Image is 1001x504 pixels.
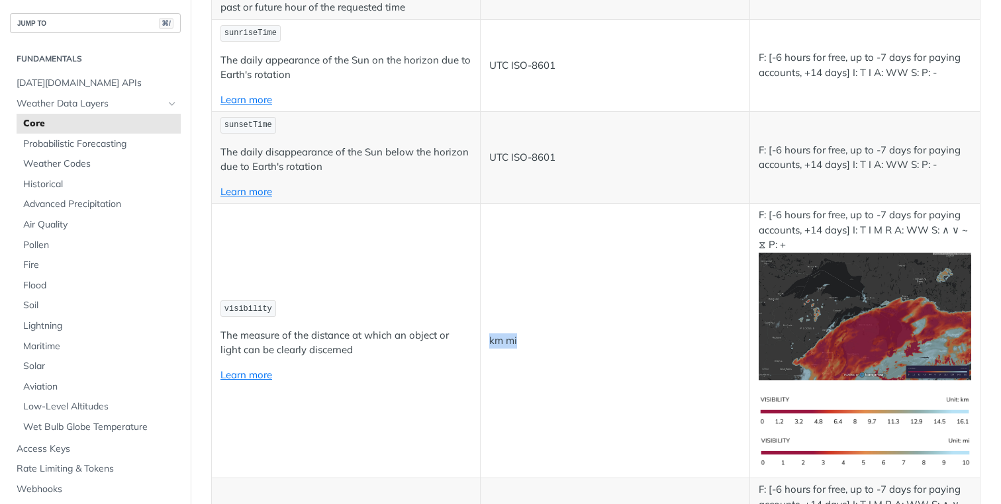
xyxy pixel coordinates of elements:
p: The daily disappearance of the Sun below the horizon due to Earth's rotation [220,145,471,175]
a: Low-Level Altitudes [17,397,181,417]
span: Fire [23,259,177,272]
a: Air Quality [17,215,181,235]
a: Soil [17,296,181,315]
a: [DATE][DOMAIN_NAME] APIs [10,73,181,93]
span: Soil [23,299,177,312]
span: sunsetTime [224,120,272,130]
a: Lightning [17,316,181,336]
span: Air Quality [23,218,177,231]
span: Advanced Precipitation [23,198,177,211]
a: Historical [17,175,181,194]
p: F: [-6 hours for free, up to -7 days for paying accounts, +14 days] I: T I A: WW S: P: - [759,143,971,173]
span: Expand image [759,403,971,416]
a: Aviation [17,377,181,397]
p: The measure of the distance at which an object or light can be clearly discerned [220,328,471,358]
a: Wet Bulb Globe Temperature [17,417,181,437]
p: km mi [489,333,740,349]
a: Flood [17,276,181,296]
a: Learn more [220,185,272,198]
span: Lightning [23,319,177,333]
span: Weather Codes [23,157,177,171]
a: Fire [17,255,181,275]
p: UTC ISO-8601 [489,58,740,73]
a: Learn more [220,93,272,106]
a: Solar [17,357,181,376]
span: Access Keys [17,442,177,456]
span: Maritime [23,340,177,353]
span: Expand image [759,309,971,321]
span: Aviation [23,380,177,394]
p: F: [-6 hours for free, up to -7 days for paying accounts, +14 days] I: T I M R A: WW S: ∧ ∨ ~ ⧖ P: + [759,208,971,380]
span: Webhooks [17,483,177,496]
a: Rate Limiting & Tokens [10,459,181,479]
p: UTC ISO-8601 [489,150,740,165]
span: Historical [23,178,177,191]
span: Wet Bulb Globe Temperature [23,421,177,434]
a: Webhooks [10,480,181,499]
a: Probabilistic Forecasting [17,134,181,154]
p: F: [-6 hours for free, up to -7 days for paying accounts, +14 days] I: T I A: WW S: P: - [759,50,971,80]
span: Probabilistic Forecasting [23,138,177,151]
span: Low-Level Altitudes [23,400,177,413]
button: Hide subpages for Weather Data Layers [167,99,177,109]
a: Weather Data LayersHide subpages for Weather Data Layers [10,94,181,114]
span: Rate Limiting & Tokens [17,462,177,476]
a: Advanced Precipitation [17,194,181,214]
span: sunriseTime [224,28,277,38]
a: Pollen [17,235,181,255]
a: Access Keys [10,439,181,459]
button: JUMP TO⌘/ [10,13,181,33]
span: Pollen [23,239,177,252]
a: Learn more [220,368,272,381]
span: visibility [224,304,272,314]
a: Weather Codes [17,154,181,174]
h2: Fundamentals [10,53,181,65]
span: Expand image [759,445,971,458]
span: Solar [23,360,177,373]
span: Flood [23,279,177,292]
a: Core [17,114,181,134]
span: [DATE][DOMAIN_NAME] APIs [17,77,177,90]
span: Weather Data Layers [17,97,164,110]
span: Core [23,117,177,130]
span: ⌘/ [159,18,173,29]
p: The daily appearance of the Sun on the horizon due to Earth's rotation [220,53,471,83]
a: Maritime [17,337,181,357]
